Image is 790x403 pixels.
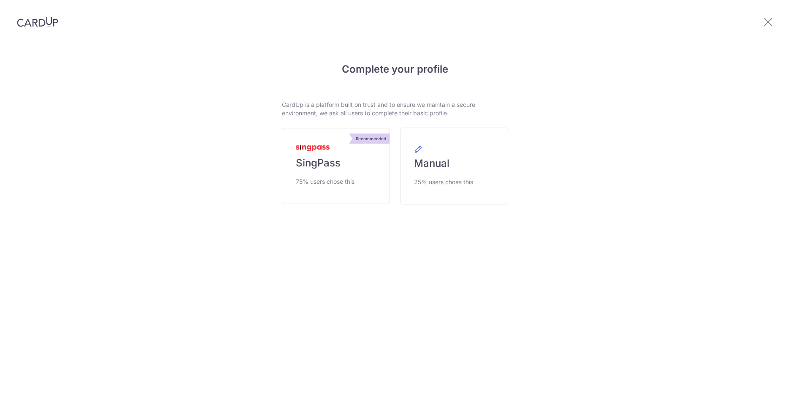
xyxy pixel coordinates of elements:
img: CardUp [17,17,58,27]
p: CardUp is a platform built on trust and to ensure we maintain a secure environment, we ask all us... [282,101,508,117]
a: Recommended SingPass 75% users chose this [282,128,390,204]
span: 25% users chose this [414,177,473,187]
div: Recommended [352,133,390,144]
span: 75% users chose this [296,177,354,187]
img: MyInfoLogo [296,145,330,151]
span: Manual [414,157,449,170]
span: SingPass [296,156,341,170]
a: Manual 25% users chose this [400,128,508,204]
h4: Complete your profile [282,62,508,77]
